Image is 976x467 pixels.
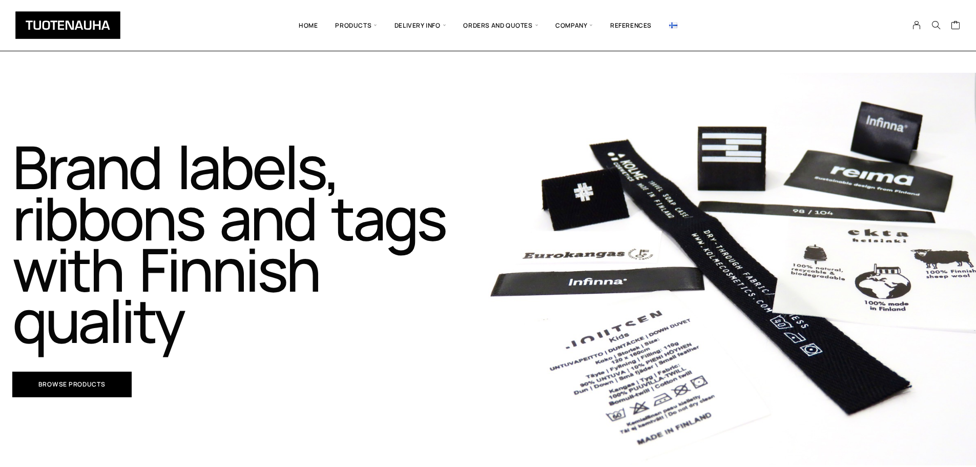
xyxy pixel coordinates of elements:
span: Products [326,8,385,43]
a: Cart [951,20,961,32]
span: Company [547,8,601,43]
h1: Brand labels, ribbons and tags with Finnish quality [12,141,486,346]
img: Tuotenauha Oy [15,11,120,39]
span: Browse products [38,381,106,388]
a: Home [290,8,326,43]
a: Browse products [12,372,132,397]
span: Delivery info [386,8,454,43]
a: My Account [907,21,927,30]
button: Search [926,21,946,30]
img: Suomi [669,23,677,28]
a: References [601,8,660,43]
span: Orders and quotes [454,8,547,43]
